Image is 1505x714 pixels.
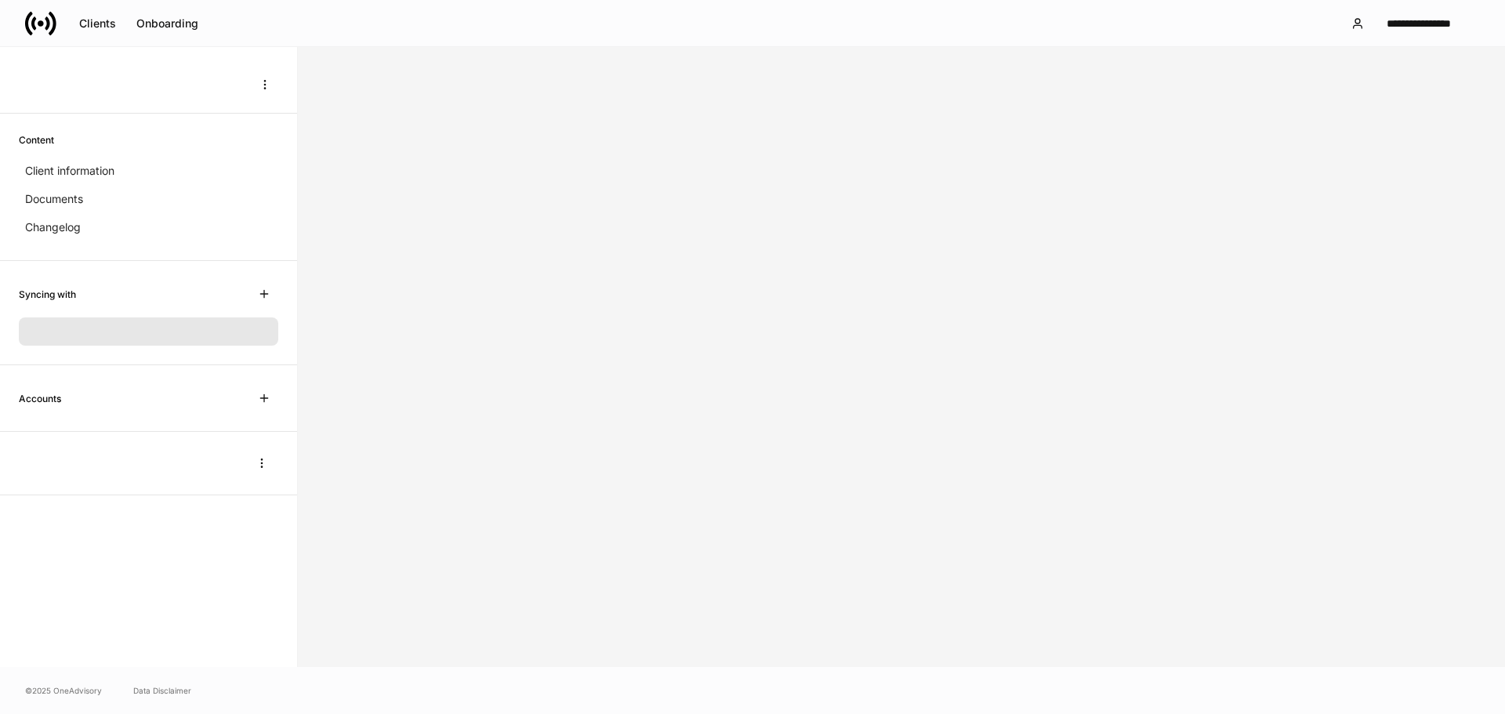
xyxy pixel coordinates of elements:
p: Client information [25,163,114,179]
h6: Accounts [19,391,61,406]
button: Onboarding [126,11,209,36]
p: Documents [25,191,83,207]
a: Client information [19,157,278,185]
span: © 2025 OneAdvisory [25,684,102,697]
div: Clients [79,18,116,29]
div: Onboarding [136,18,198,29]
a: Data Disclaimer [133,684,191,697]
h6: Content [19,132,54,147]
button: Clients [69,11,126,36]
a: Changelog [19,213,278,241]
a: Documents [19,185,278,213]
p: Changelog [25,219,81,235]
h6: Syncing with [19,287,76,302]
